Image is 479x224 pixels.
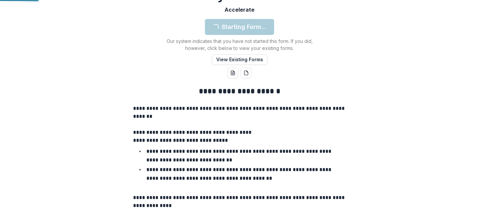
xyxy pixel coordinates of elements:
[225,6,254,14] p: Accelerate
[228,68,238,78] button: word-download
[205,19,274,35] button: Starting Form...
[212,54,267,65] button: View Existing Forms
[156,38,323,52] p: Our system indicates that you have not started this form. If you did, however, click below to vie...
[241,68,251,78] button: pdf-download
